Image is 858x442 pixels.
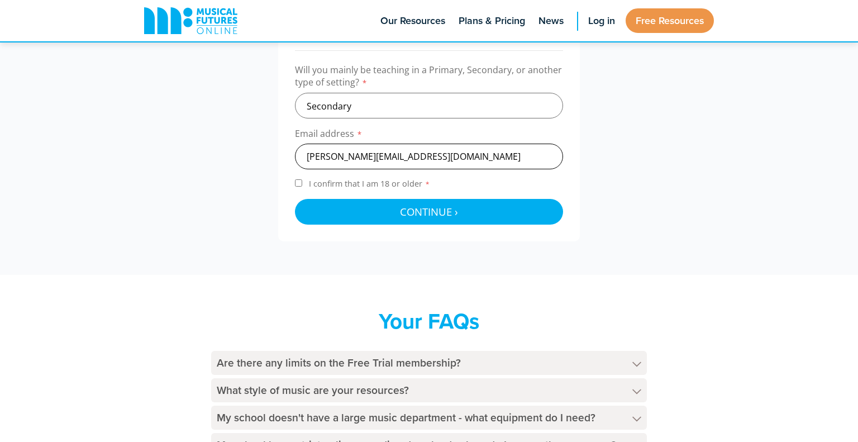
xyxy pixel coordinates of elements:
span: Continue › [400,205,458,218]
span: Plans & Pricing [459,13,525,28]
h4: What style of music are your resources? [211,378,647,402]
span: News [538,13,564,28]
h4: Are there any limits on the Free Trial membership? [211,351,647,375]
span: I confirm that I am 18 or older [307,178,432,189]
span: Our Resources [380,13,445,28]
span: Log in [588,13,615,28]
input: I confirm that I am 18 or older* [295,179,302,187]
h2: Your FAQs [211,308,647,334]
h4: My school doesn't have a large music department - what equipment do I need? [211,406,647,430]
button: Continue › [295,199,563,225]
label: Email address [295,127,563,144]
a: Free Resources [626,8,714,33]
label: Will you mainly be teaching in a Primary, Secondary, or another type of setting? [295,64,563,93]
